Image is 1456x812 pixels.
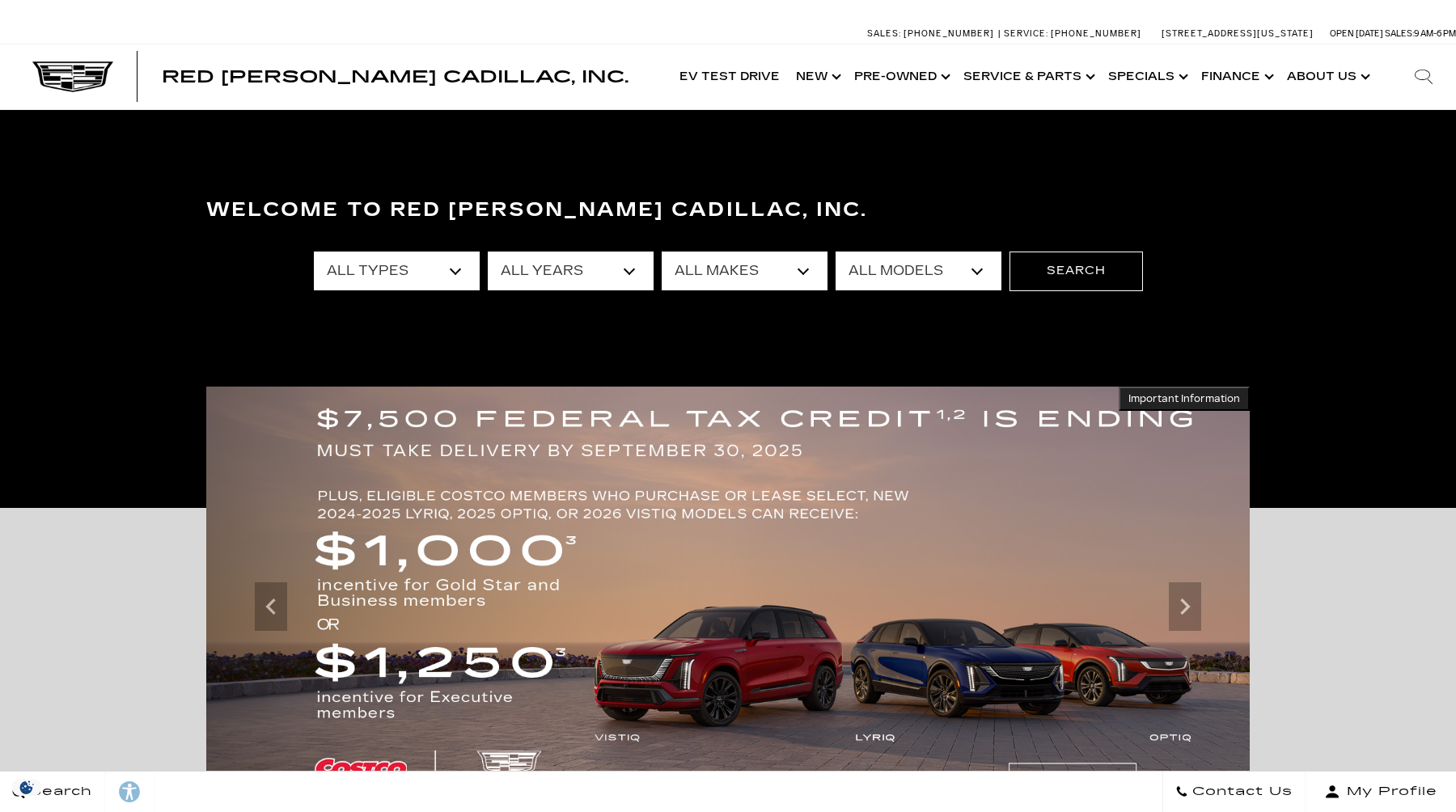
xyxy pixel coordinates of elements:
span: [PHONE_NUMBER] [1051,28,1141,39]
a: [STREET_ADDRESS][US_STATE] [1162,28,1314,39]
div: Next [1169,582,1201,631]
a: Contact Us [1162,772,1306,812]
span: Important Information [1128,392,1240,405]
a: Sales: [PHONE_NUMBER] [867,29,998,38]
span: Search [25,780,92,803]
a: Specials [1100,44,1193,109]
select: Filter by make [662,252,827,290]
section: Click to Open Cookie Consent Modal [8,779,45,796]
a: Pre-Owned [846,44,955,109]
span: Service: [1004,28,1048,39]
a: Finance [1193,44,1279,109]
span: 9 AM-6 PM [1414,28,1456,39]
select: Filter by year [488,252,654,290]
a: Service: [PHONE_NUMBER] [998,29,1145,38]
span: Contact Us [1188,780,1293,803]
button: Search [1009,252,1143,290]
a: EV Test Drive [671,44,788,109]
select: Filter by model [836,252,1001,290]
button: Important Information [1119,387,1250,411]
button: Open user profile menu [1306,772,1456,812]
select: Filter by type [314,252,480,290]
span: Sales: [1385,28,1414,39]
h3: Welcome to Red [PERSON_NAME] Cadillac, Inc. [206,194,1250,226]
span: Sales: [867,28,901,39]
a: Red [PERSON_NAME] Cadillac, Inc. [162,69,629,85]
span: Red [PERSON_NAME] Cadillac, Inc. [162,67,629,87]
a: New [788,44,846,109]
span: [PHONE_NUMBER] [904,28,994,39]
a: About Us [1279,44,1375,109]
div: Previous [255,582,287,631]
span: My Profile [1340,780,1437,803]
a: Service & Parts [955,44,1100,109]
img: Opt-Out Icon [8,779,45,796]
span: Open [DATE] [1330,28,1383,39]
img: Cadillac Dark Logo with Cadillac White Text [32,61,113,92]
